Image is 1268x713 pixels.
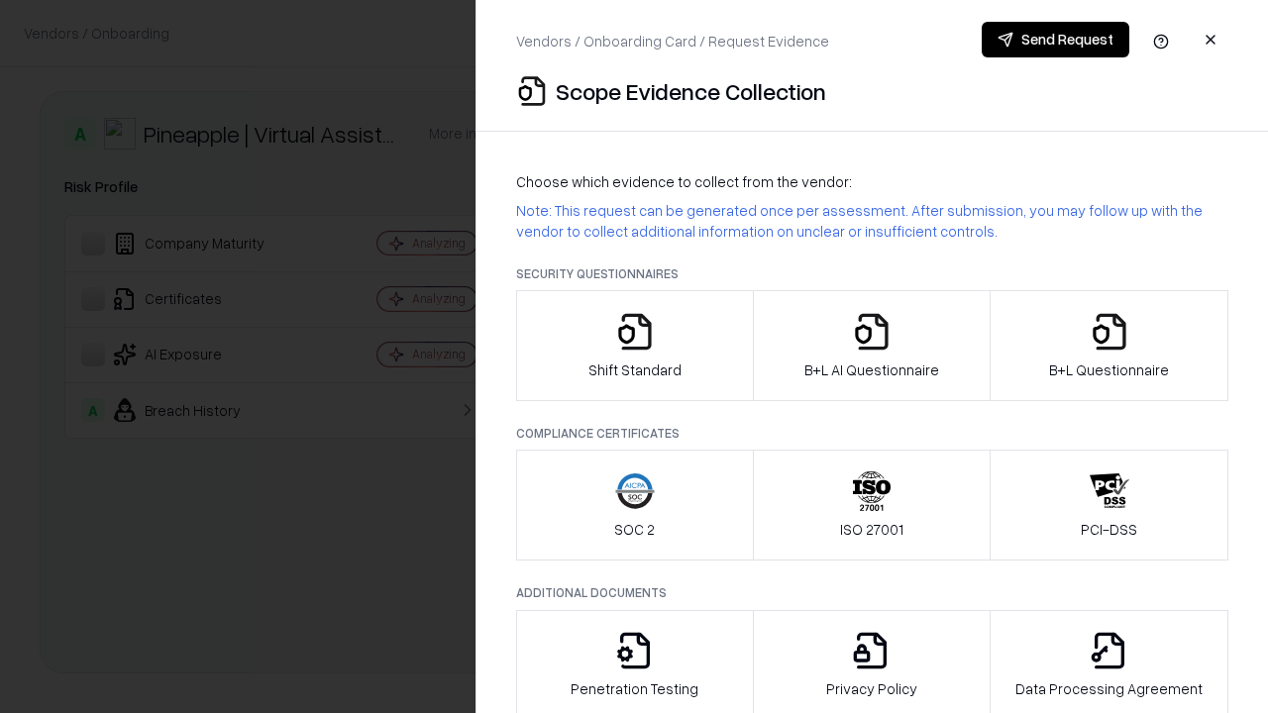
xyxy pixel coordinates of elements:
p: Note: This request can be generated once per assessment. After submission, you may follow up with... [516,200,1228,242]
p: Choose which evidence to collect from the vendor: [516,171,1228,192]
button: ISO 27001 [753,450,992,560]
button: Shift Standard [516,290,754,401]
p: B+L Questionnaire [1049,359,1169,380]
button: PCI-DSS [990,450,1228,560]
button: B+L Questionnaire [990,290,1228,401]
p: Additional Documents [516,584,1228,601]
p: B+L AI Questionnaire [804,359,939,380]
p: Security Questionnaires [516,265,1228,282]
button: SOC 2 [516,450,754,560]
p: ISO 27001 [840,519,903,540]
button: B+L AI Questionnaire [753,290,992,401]
p: SOC 2 [614,519,655,540]
p: Compliance Certificates [516,425,1228,442]
p: Scope Evidence Collection [556,75,826,107]
p: Data Processing Agreement [1015,678,1203,699]
p: Privacy Policy [826,678,917,699]
p: Penetration Testing [571,678,698,699]
p: PCI-DSS [1081,519,1137,540]
p: Vendors / Onboarding Card / Request Evidence [516,31,829,51]
p: Shift Standard [588,359,682,380]
button: Send Request [982,22,1129,57]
